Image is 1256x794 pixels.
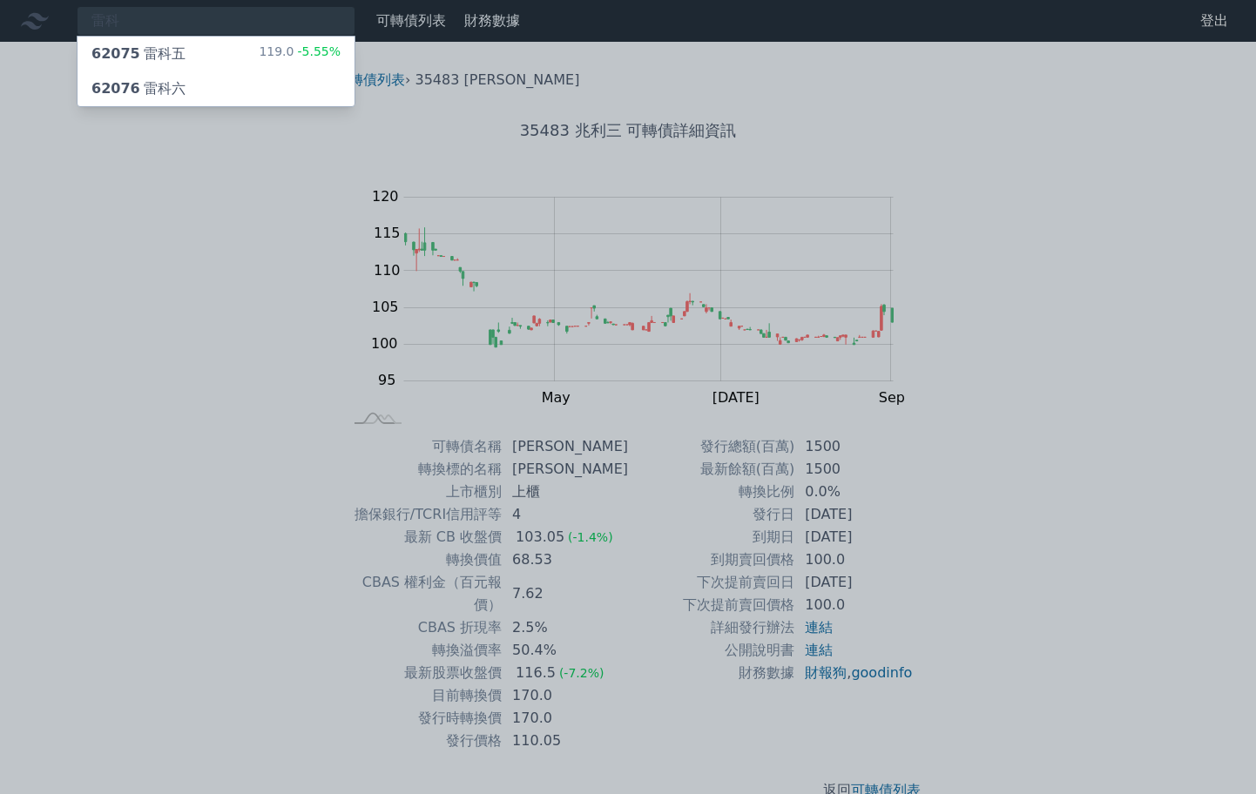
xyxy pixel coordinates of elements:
[91,78,186,99] div: 雷科六
[91,80,140,97] span: 62076
[91,45,140,62] span: 62075
[78,71,355,106] a: 62076雷科六
[91,44,186,64] div: 雷科五
[78,37,355,71] a: 62075雷科五 119.0-5.55%
[259,44,341,64] div: 119.0
[294,44,341,58] span: -5.55%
